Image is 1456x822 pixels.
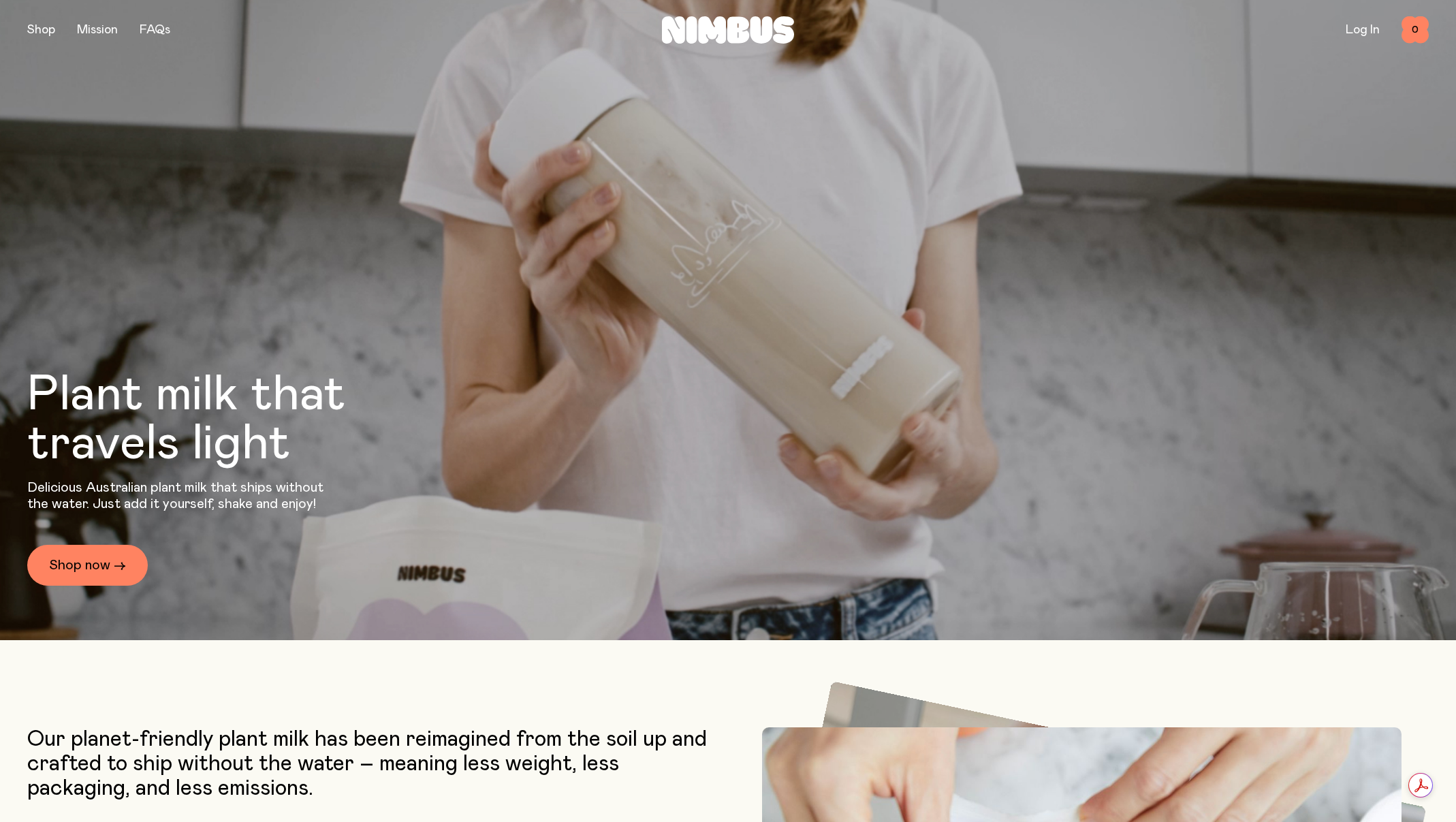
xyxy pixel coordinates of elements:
[27,545,148,586] a: Shop now →
[1402,16,1429,44] button: 0
[140,24,170,36] a: FAQs
[1346,24,1380,36] a: Log In
[77,24,118,36] a: Mission
[27,479,332,512] p: Delicious Australian plant milk that ships without the water. Just add it yourself, shake and enjoy!
[27,727,721,801] p: Our planet-friendly plant milk has been reimagined from the soil up and crafted to ship without t...
[27,370,420,469] h1: Plant milk that travels light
